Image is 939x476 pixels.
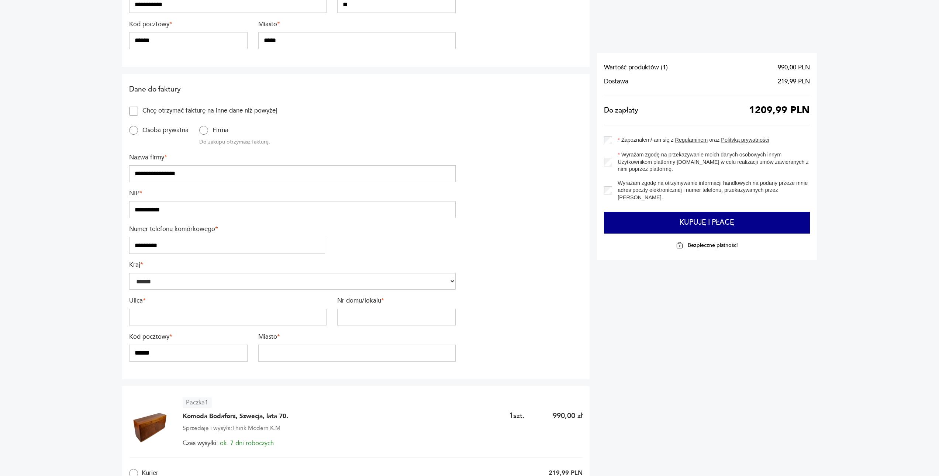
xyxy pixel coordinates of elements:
img: Ikona kłódki [676,242,683,249]
h2: Dane do faktury [129,84,456,94]
span: 219,99 PLN [778,78,810,85]
label: Kod pocztowy [129,333,248,341]
span: Dostawa [604,78,628,85]
label: Wyrażam zgodę na przekazywanie moich danych osobowych innym Użytkownikom platformy [DOMAIN_NAME] ... [612,151,810,173]
label: Wyrażam zgodę na otrzymywanie informacji handlowych na podany przeze mnie adres poczty elektronic... [612,180,810,201]
label: NIP [129,189,456,198]
span: Sprzedaje i wysyła: Think Modern K.M [183,423,280,433]
span: ok. 7 dni roboczych [220,439,274,447]
span: 1 szt. [509,411,524,421]
p: Bezpieczne płatności [688,242,738,249]
label: Kod pocztowy [129,20,248,29]
span: Czas wysyłki: [183,439,274,446]
a: Regulaminem [675,137,708,143]
label: Numer telefonu komórkowego [129,225,325,234]
label: Miasto [258,20,456,29]
label: Nr domu/lokalu [337,297,456,305]
label: Osoba prywatna [138,126,189,135]
label: Kraj [129,261,456,269]
p: Do zakupu otrzymasz fakturę. [199,138,270,145]
a: Polityką prywatności [721,137,769,143]
span: 1209,99 PLN [749,107,810,114]
p: 990,00 zł [553,411,583,421]
span: 990,00 PLN [778,64,810,71]
label: Ulica [129,297,327,305]
img: Komoda Bodafors, Szwecja, lata 70. [129,400,172,443]
label: Chcę otrzymać fakturę na inne dane niż powyżej [138,107,277,115]
span: Wartość produktów ( 1 ) [604,64,668,71]
span: Komoda Bodafors, Szwecja, lata 70. [183,412,288,421]
label: Zapoznałem/-am się z oraz [612,137,769,144]
span: Do zapłaty [604,107,638,114]
article: Paczka 1 [183,397,212,408]
label: Miasto [258,333,456,341]
label: Nazwa firmy [129,154,456,162]
label: Firma [208,126,228,135]
button: Kupuję i płacę [604,212,810,234]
